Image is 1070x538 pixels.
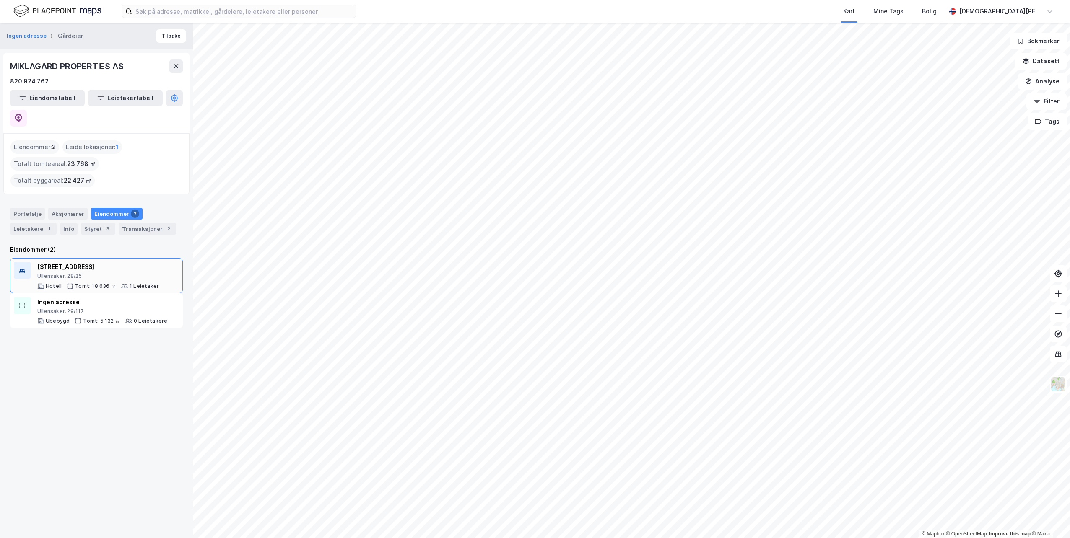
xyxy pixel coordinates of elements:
div: MIKLAGARD PROPERTIES AS [10,59,125,73]
div: Leietakere [10,223,57,235]
div: 2 [164,225,173,233]
button: Eiendomstabell [10,90,85,106]
div: Totalt tomteareal : [10,157,99,171]
div: 2 [131,210,139,218]
div: Bolig [922,6,937,16]
span: 23 768 ㎡ [67,159,96,169]
div: Portefølje [10,208,45,220]
div: Gårdeier [58,31,83,41]
div: Leide lokasjoner : [62,140,122,154]
div: Tomt: 5 132 ㎡ [83,318,120,324]
div: [DEMOGRAPHIC_DATA][PERSON_NAME] [959,6,1043,16]
div: Mine Tags [873,6,904,16]
div: Transaksjoner [119,223,176,235]
button: Analyse [1018,73,1067,90]
div: Aksjonærer [48,208,88,220]
img: logo.f888ab2527a4732fd821a326f86c7f29.svg [13,4,101,18]
iframe: Chat Widget [1028,498,1070,538]
div: 1 [45,225,53,233]
div: Hotell [46,283,62,290]
span: 2 [52,142,56,152]
button: Ingen adresse [7,32,48,40]
div: Kart [843,6,855,16]
div: Styret [81,223,115,235]
div: Ullensaker, 29/117 [37,308,167,315]
div: Info [60,223,78,235]
button: Leietakertabell [88,90,163,106]
div: 1 Leietaker [130,283,159,290]
div: 0 Leietakere [134,318,167,324]
div: Eiendommer (2) [10,245,183,255]
a: Improve this map [989,531,1031,537]
button: Tags [1028,113,1067,130]
img: Z [1050,376,1066,392]
div: Tomt: 18 636 ㎡ [75,283,116,290]
div: 820 924 762 [10,76,49,86]
div: Ullensaker, 28/25 [37,273,159,279]
div: Eiendommer : [10,140,59,154]
button: Datasett [1015,53,1067,70]
span: 1 [116,142,119,152]
div: [STREET_ADDRESS] [37,262,159,272]
div: 3 [104,225,112,233]
div: Ingen adresse [37,297,167,307]
button: Bokmerker [1010,33,1067,49]
input: Søk på adresse, matrikkel, gårdeiere, leietakere eller personer [132,5,356,18]
button: Tilbake [156,29,186,43]
div: Ubebygd [46,318,70,324]
div: Totalt byggareal : [10,174,95,187]
span: 22 427 ㎡ [64,176,91,186]
button: Filter [1026,93,1067,110]
a: OpenStreetMap [946,531,987,537]
a: Mapbox [922,531,945,537]
div: Eiendommer [91,208,143,220]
